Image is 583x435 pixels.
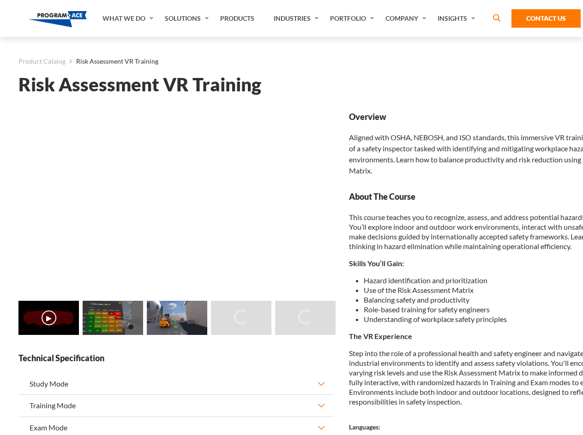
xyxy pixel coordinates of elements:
[29,11,87,27] img: Program-Ace
[83,301,143,335] img: Risk Assessment VR Training - Preview 1
[18,111,334,289] iframe: Risk Assessment VR Training - Video 0
[18,55,66,67] a: Product Catalog
[349,423,380,431] strong: Languages:
[66,55,158,67] li: Risk Assessment VR Training
[18,301,79,335] img: Risk Assessment VR Training - Video 0
[18,395,334,416] button: Training Mode
[511,9,581,28] a: Contact Us
[147,301,207,335] img: Risk Assessment VR Training - Preview 2
[18,352,334,364] strong: Technical Specification
[42,310,56,325] button: ▶
[18,373,334,394] button: Study Mode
